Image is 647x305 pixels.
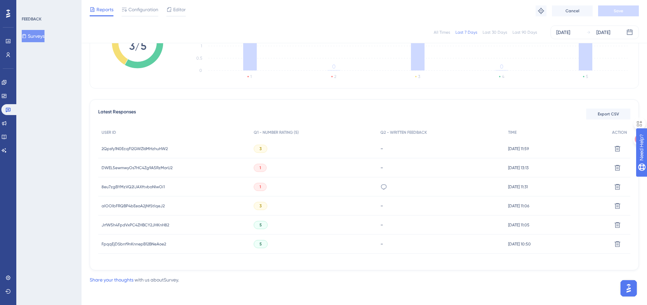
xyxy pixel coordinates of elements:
[259,241,262,247] span: 5
[612,130,627,135] span: ACTION
[586,109,630,119] button: Export CSV
[434,30,450,35] div: All Times
[259,146,262,151] span: 3
[16,2,42,10] span: Need Help?
[380,203,501,209] div: -
[102,146,168,151] span: 2Qpsfy1N0EcqFI2GWZl6MHzhuHW2
[173,5,186,14] span: Editor
[565,8,579,14] span: Cancel
[508,165,528,171] span: [DATE] 13:13
[596,28,610,36] div: [DATE]
[102,222,169,228] span: JrfW5h4FpdVxPC4ZHBCY2JHKnH82
[129,39,146,52] tspan: 3/5
[598,5,639,16] button: Save
[102,184,165,190] span: 8eu7zgBYMzVQ2lJAXftvboNIwOi1
[201,44,202,48] tspan: 1
[556,28,570,36] div: [DATE]
[508,222,529,228] span: [DATE] 11:05
[500,63,503,70] tspan: 0
[334,74,336,79] text: 2
[90,276,179,284] div: with us about Survey .
[508,130,517,135] span: TIME
[455,30,477,35] div: Last 7 Days
[199,68,202,73] tspan: 0
[483,30,507,35] div: Last 30 Days
[259,165,261,171] span: 1
[380,164,501,171] div: -
[508,241,531,247] span: [DATE] 10:50
[22,30,44,42] button: Surveys
[259,203,262,209] span: 3
[508,184,528,190] span: [DATE] 11:31
[513,30,537,35] div: Last 90 Days
[96,5,113,14] span: Reports
[418,74,420,79] text: 3
[196,56,202,61] tspan: 0.5
[380,130,427,135] span: Q2 - WRITTEN FEEDBACK
[102,130,116,135] span: USER ID
[22,16,41,22] div: FEEDBACK
[502,74,504,79] text: 4
[552,5,593,16] button: Cancel
[98,108,136,120] span: Latest Responses
[380,241,501,247] div: -
[250,74,252,79] text: 1
[380,222,501,228] div: -
[586,74,588,79] text: 5
[102,241,166,247] span: FpqqEjDSbnf9nKnnepB12BNeAoe2
[254,130,299,135] span: Q1 - NUMBER RATING (5)
[380,145,501,152] div: -
[508,203,529,209] span: [DATE] 11:06
[508,146,529,151] span: [DATE] 11:59
[598,111,619,117] span: Export CSV
[102,203,165,209] span: aIOOlbFRQBP4bEeoA2jNfStlqeJ2
[90,277,133,283] a: Share your thoughts
[102,165,173,171] span: DWEL5ewmwyOs7HC4Zg9A5RzMorU2
[614,8,623,14] span: Save
[618,278,639,299] iframe: UserGuiding AI Assistant Launcher
[259,184,261,190] span: 1
[259,222,262,228] span: 5
[332,63,336,70] tspan: 0
[128,5,158,14] span: Configuration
